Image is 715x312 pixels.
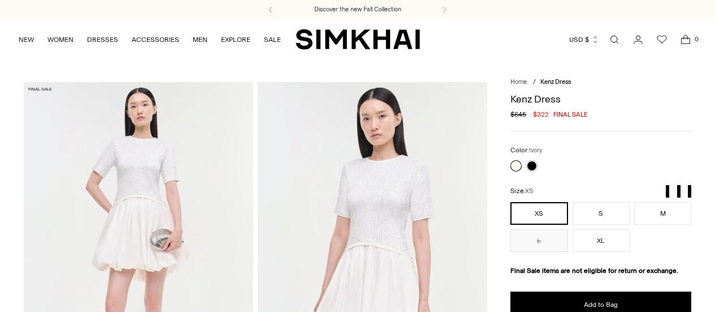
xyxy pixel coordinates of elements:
a: ACCESSORIES [132,27,179,52]
a: DRESSES [87,27,118,52]
a: Home [510,78,527,86]
a: Open search modal [603,28,626,51]
button: L [510,229,567,252]
s: $645 [510,109,526,119]
a: Wishlist [651,28,673,51]
label: Size: [510,186,533,196]
button: USD $ [569,27,599,52]
span: XS [525,187,533,195]
span: Add to Bag [584,300,618,310]
h1: Kenz Dress [510,94,691,104]
a: EXPLORE [221,27,250,52]
a: MEN [193,27,207,52]
button: S [573,202,630,225]
button: XS [510,202,567,225]
span: Kenz Dress [540,78,571,86]
button: XL [573,229,630,252]
strong: Final Sale items are not eligible for return or exchange. [510,267,678,275]
button: M [634,202,691,225]
span: Ivory [529,147,542,154]
nav: breadcrumbs [510,78,691,87]
span: $322 [533,109,549,119]
a: Discover the new Fall Collection [314,5,401,14]
span: 0 [691,34,701,44]
a: SIMKHAI [296,28,420,50]
label: Color: [510,145,542,156]
a: WOMEN [47,27,73,52]
a: NEW [19,27,34,52]
a: SALE [264,27,281,52]
div: / [533,78,536,87]
a: Go to the account page [627,28,649,51]
a: Open cart modal [674,28,697,51]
